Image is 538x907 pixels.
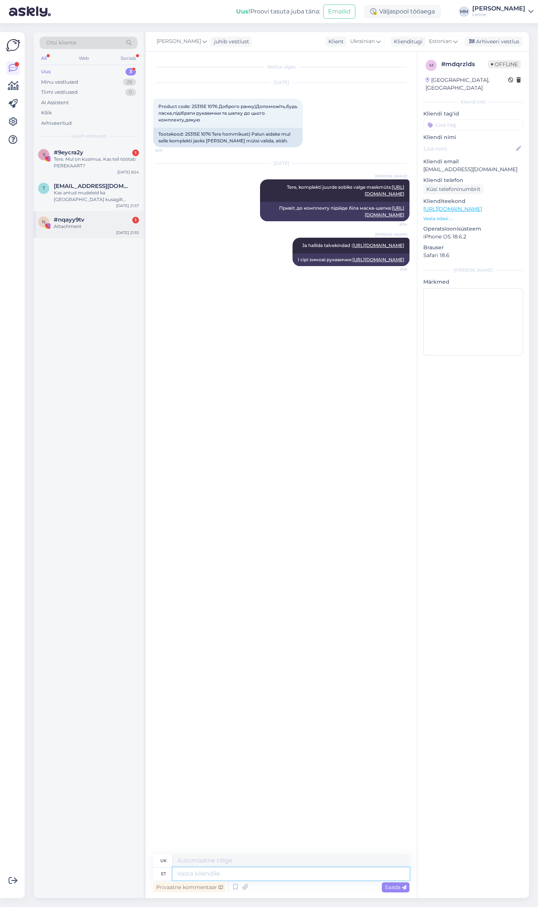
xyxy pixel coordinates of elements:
[6,38,20,52] img: Askly Logo
[158,104,299,123] span: Product code: 25315E 1076 Доброго ранку)Допоможіть,будь ласка,підібрати рукавички та шапку до цьо...
[42,219,46,225] span: n
[423,119,523,130] input: Lisa tag
[41,89,78,96] div: Tiimi vestlused
[153,64,409,70] div: Vestlus algas
[40,53,48,63] div: All
[423,252,523,259] p: Safari 18.6
[472,6,525,12] div: [PERSON_NAME]
[323,4,355,19] button: Emailid
[236,8,250,15] b: Uus!
[155,148,183,153] span: 6:19
[426,76,508,92] div: [GEOGRAPHIC_DATA], [GEOGRAPHIC_DATA]
[132,217,139,223] div: 1
[41,109,52,117] div: Kõik
[385,884,406,891] span: Saada
[423,176,523,184] p: Kliendi telefon
[423,278,523,286] p: Märkmed
[488,60,521,68] span: Offline
[54,189,139,203] div: Kas antud mudeleid ka [GEOGRAPHIC_DATA] kusagilt müügilt võiks [PERSON_NAME], et silmaga näha-kat...
[116,203,139,209] div: [DATE] 21:57
[352,257,404,262] a: [URL][DOMAIN_NAME]
[161,867,166,880] div: et
[116,230,139,235] div: [DATE] 21:55
[54,149,83,156] span: #9eycra2y
[236,7,320,16] div: Proovi tasuta juba täna:
[423,267,523,274] div: [PERSON_NAME]
[153,160,409,167] div: [DATE]
[125,89,136,96] div: 0
[43,152,45,157] span: 9
[153,882,226,892] div: Privaatne kommentaar
[391,38,423,46] div: Klienditugi
[423,244,523,252] p: Brauser
[126,68,136,75] div: 3
[423,233,523,241] p: iPhone OS 18.6.2
[153,128,303,147] div: Tootekood: 25315E 1076 Tere hommikust) Palun aidake mul selle komplekti jaoks [PERSON_NAME] mütsi...
[153,79,409,86] div: [DATE]
[117,169,139,175] div: [DATE] 8:24
[441,60,488,69] div: # mdqrzlds
[54,183,132,189] span: Tohus96@gmail.com
[43,185,45,191] span: T
[287,184,404,197] span: Tere, komplekti juurde sobiks valge maskmüts:
[325,38,344,46] div: Klient
[423,197,523,205] p: Klienditeekond
[465,37,522,47] div: Arhiveeri vestlus
[54,216,84,223] span: #nqayy9tv
[423,99,523,105] div: Kliendi info
[379,222,407,227] span: 8:54
[157,37,201,46] span: [PERSON_NAME]
[260,202,409,221] div: Привіт, до комплекту підійде біла маска-шапка:
[423,158,523,166] p: Kliendi email
[459,6,469,17] div: MM
[54,156,139,169] div: Tere. Mul on küsimus. Kas teil töötab PEREKAART?
[41,68,51,75] div: Uus
[424,145,514,153] input: Lisa nimi
[54,223,139,230] div: Attachment
[350,37,375,46] span: Ukrainian
[429,37,452,46] span: Estonian
[472,12,525,18] div: Lenne
[41,78,78,86] div: Minu vestlused
[293,253,409,266] div: І сірі зимові рукавички:
[160,854,167,867] div: uk
[132,149,139,156] div: 1
[119,53,137,63] div: Socials
[423,206,482,212] a: [URL][DOMAIN_NAME]
[423,215,523,222] p: Vaata edasi ...
[211,38,249,46] div: juhib vestlust
[352,243,404,248] a: [URL][DOMAIN_NAME]
[71,133,106,139] span: Uued vestlused
[423,166,523,173] p: [EMAIL_ADDRESS][DOMAIN_NAME]
[123,78,136,86] div: 29
[375,232,407,237] span: [PERSON_NAME]
[41,99,69,107] div: AI Assistent
[375,173,407,179] span: [PERSON_NAME]
[423,184,483,194] div: Küsi telefoninumbrit
[429,62,433,68] span: m
[423,225,523,233] p: Operatsioonisüsteem
[472,6,534,18] a: [PERSON_NAME]Lenne
[77,53,90,63] div: Web
[364,5,441,18] div: Väljaspool tööaega
[302,243,404,248] span: Ja hallida talvekindad :
[46,39,76,47] span: Otsi kliente
[379,266,407,272] span: 8:55
[423,133,523,141] p: Kliendi nimi
[41,120,72,127] div: Arhiveeritud
[423,110,523,118] p: Kliendi tag'id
